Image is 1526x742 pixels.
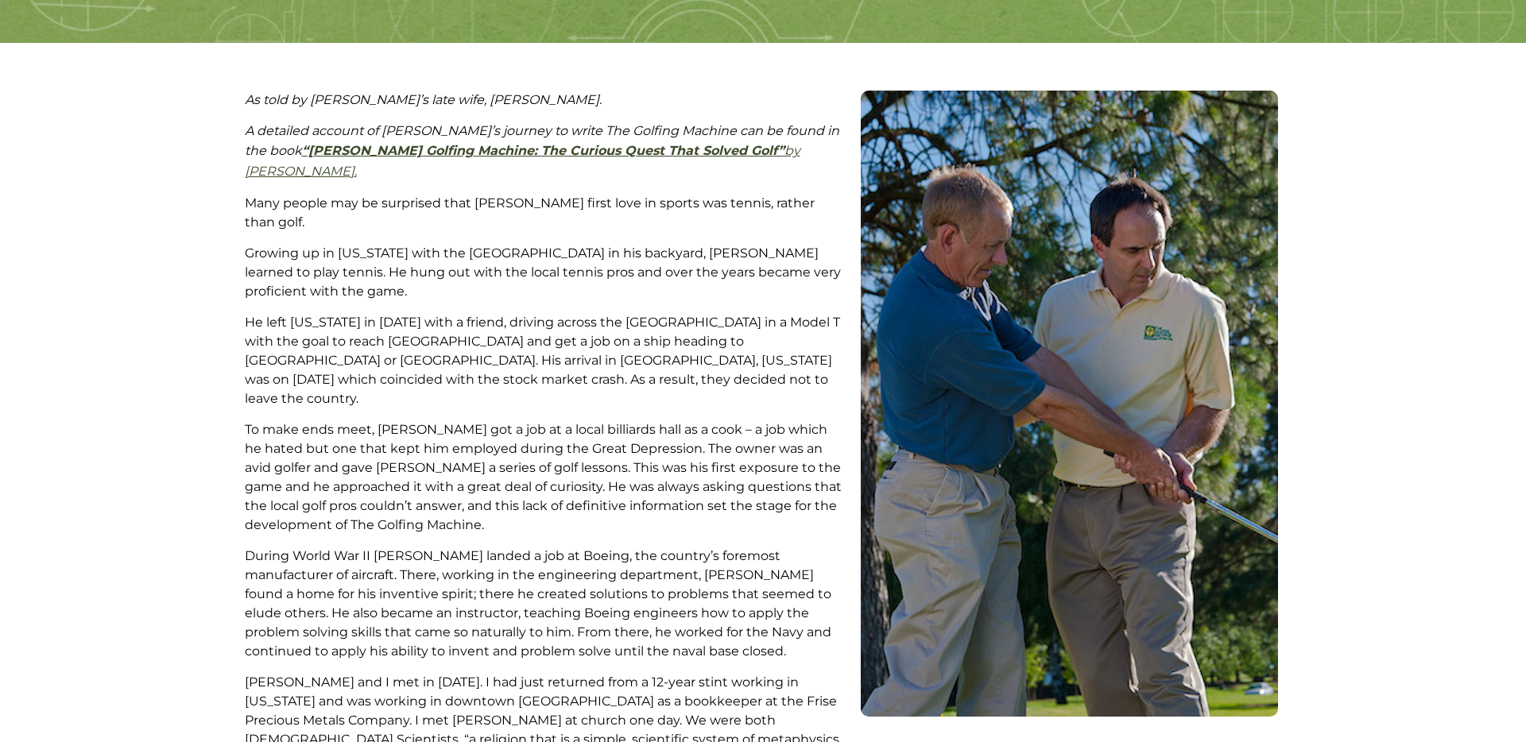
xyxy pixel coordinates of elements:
p: Growing up in [US_STATE] with the [GEOGRAPHIC_DATA] in his backyard, [PERSON_NAME] learned to pla... [245,244,845,301]
p: He left [US_STATE] in [DATE] with a friend, driving across the [GEOGRAPHIC_DATA] in a Model T wit... [245,313,845,408]
strong: “[PERSON_NAME] Golfing Machine: The Curious Quest That Solved Golf” [302,143,784,158]
p: During World War II [PERSON_NAME] landed a job at Boeing, the country’s foremost manufacturer of ... [245,547,845,661]
p: Many people may be surprised that [PERSON_NAME] first love in sports was tennis, rather than golf. [245,194,845,232]
em: As told by [PERSON_NAME]’s late wife, [PERSON_NAME]. [245,92,602,107]
em: A detailed account of [PERSON_NAME]’s journey to write The Golfing Machine can be found in the book [245,123,839,179]
a: “[PERSON_NAME] Golfing Machine: The Curious Quest That Solved Golf”by [PERSON_NAME]. [245,143,800,179]
p: To make ends meet, [PERSON_NAME] got a job at a local billiards hall as a cook – a job which he h... [245,420,845,535]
